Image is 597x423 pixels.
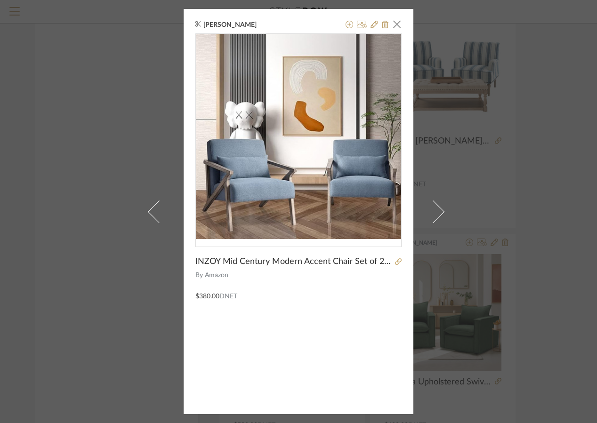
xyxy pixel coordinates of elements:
span: $380.00 [195,293,219,300]
span: DNET [219,293,237,300]
div: 0 [196,34,401,239]
img: 7514e625-fa7a-4ff2-9b58-3402cc82e907_436x436.jpg [196,34,401,239]
span: [PERSON_NAME] [203,21,271,29]
span: Amazon [205,271,402,280]
span: By [195,271,203,280]
span: INZOY Mid Century Modern Accent Chair Set of 2 with Wood Frame, Upholstered Armchair with Waist C... [195,256,392,267]
button: Close [387,15,406,33]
